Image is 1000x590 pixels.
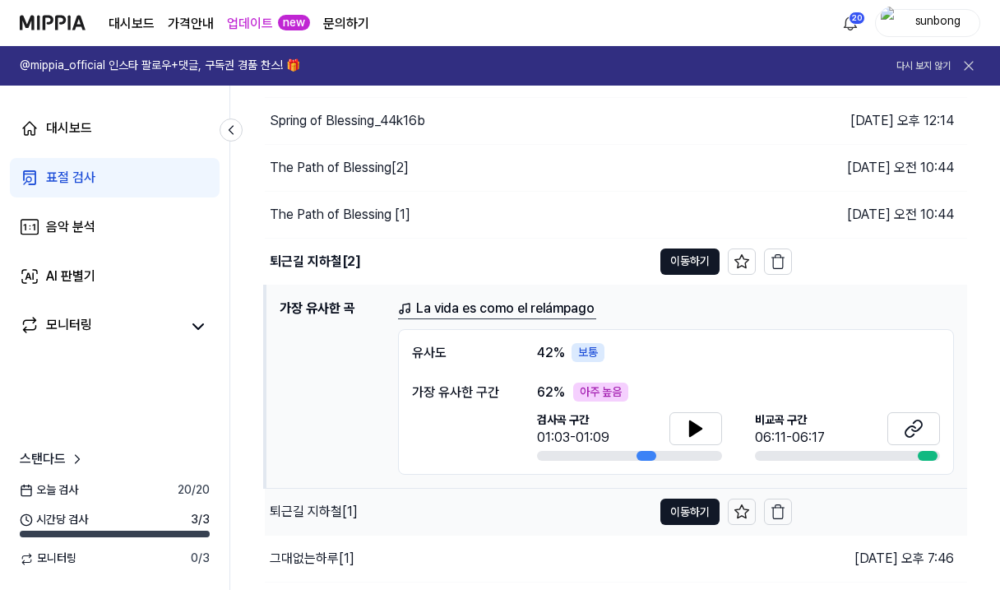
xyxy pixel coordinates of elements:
a: 스탠다드 [20,449,86,469]
img: 알림 [840,13,860,33]
span: 오늘 검사 [20,482,78,499]
td: [DATE] 오후 7:48 [792,489,968,536]
div: The Path of Blessing[2] [270,158,409,178]
span: 20 / 20 [178,482,210,499]
img: profile [881,7,900,39]
td: [DATE] 오후 7:46 [792,536,968,583]
h1: @mippia_official 인스타 팔로우+댓글, 구독권 경품 찬스! 🎁 [20,58,300,74]
div: 01:03-01:09 [537,428,609,448]
a: 문의하기 [323,14,369,34]
div: 유사도 [412,343,504,363]
div: 퇴근길 지하철[2] [270,252,360,272]
a: 대시보드 [10,109,220,148]
button: 가격안내 [168,14,214,34]
div: 대시보드 [46,118,92,138]
span: 비교곡 구간 [755,412,825,429]
td: [DATE] 오전 10:44 [792,191,968,238]
span: 시간당 검사 [20,512,88,528]
button: 다시 보지 않기 [896,59,951,73]
a: 업데이트 [227,14,273,34]
span: 0 / 3 [191,551,210,567]
button: 이동하기 [660,499,720,525]
span: 62 % [537,383,565,402]
div: new [278,15,310,31]
a: 표절 검사 [10,158,220,197]
span: 스탠다드 [20,449,66,469]
div: 06:11-06:17 [755,428,825,448]
td: [DATE] 오후 7:52 [792,238,968,285]
div: 모니터링 [46,315,92,338]
span: 3 / 3 [191,512,210,528]
span: 모니터링 [20,551,76,567]
div: sunbong [905,13,970,31]
a: 대시보드 [109,14,155,34]
div: 20 [849,12,865,25]
div: Spring of Blessing_44k16b [270,111,425,131]
div: 퇴근길 지하철[1] [270,502,358,522]
button: profilesunbong [875,9,980,37]
div: 아주 높음 [573,383,628,402]
a: La vida es como el relámpago [398,299,596,319]
div: AI 판별기 [46,267,95,286]
a: 음악 분석 [10,207,220,247]
h1: 가장 유사한 곡 [280,299,385,476]
div: The Path of Blessing [1] [270,205,410,225]
div: 그대없는하루[1] [270,549,354,569]
button: 알림20 [837,10,863,36]
div: 표절 검사 [46,168,95,188]
div: 가장 유사한 구간 [412,383,504,402]
span: 검사곡 구간 [537,412,609,429]
div: 음악 분석 [46,217,95,237]
a: 모니터링 [20,315,180,338]
button: 이동하기 [660,249,720,275]
td: [DATE] 오후 12:14 [792,97,968,144]
td: [DATE] 오전 10:44 [792,144,968,191]
span: 42 % [537,343,565,363]
div: 보통 [572,343,604,363]
a: AI 판별기 [10,257,220,296]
